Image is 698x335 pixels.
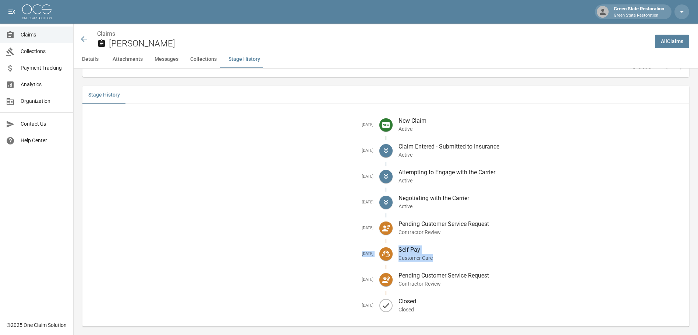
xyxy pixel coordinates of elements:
button: Stage History [82,86,126,104]
p: Contractor Review [398,280,684,287]
h5: [DATE] [88,303,373,308]
button: Details [74,50,107,68]
div: related-list tabs [82,86,689,104]
p: Active [398,125,684,133]
span: Analytics [21,81,67,88]
h5: [DATE] [88,122,373,128]
p: Pending Customer Service Request [398,271,684,280]
p: Active [398,151,684,158]
div: Green State Restoration [611,5,667,18]
p: Closed [398,297,684,306]
h5: [DATE] [88,200,373,205]
img: ocs-logo-white-transparent.png [22,4,52,19]
p: Closed [398,306,684,313]
p: New Claim [398,116,684,125]
p: Green State Restoration [614,13,664,19]
button: Collections [184,50,223,68]
span: Contact Us [21,120,67,128]
h5: [DATE] [88,226,373,231]
h5: [DATE] [88,148,373,154]
h2: [PERSON_NAME] [109,38,649,49]
p: Customer Care [398,254,684,262]
span: Organization [21,97,67,105]
p: Self Pay [398,245,684,254]
div: © 2025 One Claim Solution [7,321,67,329]
nav: breadcrumb [97,29,649,38]
button: Stage History [223,50,266,68]
p: Pending Customer Service Request [398,220,684,228]
span: Help Center [21,137,67,144]
p: Negotiating with the Carrier [398,194,684,203]
p: Contractor Review [398,228,684,236]
span: Collections [21,48,67,55]
a: Claims [97,30,115,37]
p: Active [398,203,684,210]
h5: [DATE] [88,174,373,179]
button: open drawer [4,4,19,19]
h5: [DATE] [88,251,373,257]
span: Claims [21,31,67,39]
a: AllClaims [655,35,689,48]
p: Claim Entered - Submitted to Insurance [398,142,684,151]
p: Active [398,177,684,184]
h5: [DATE] [88,277,373,283]
span: Payment Tracking [21,64,67,72]
button: Messages [149,50,184,68]
div: anchor tabs [74,50,698,68]
button: Attachments [107,50,149,68]
p: Attempting to Engage with the Carrier [398,168,684,177]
